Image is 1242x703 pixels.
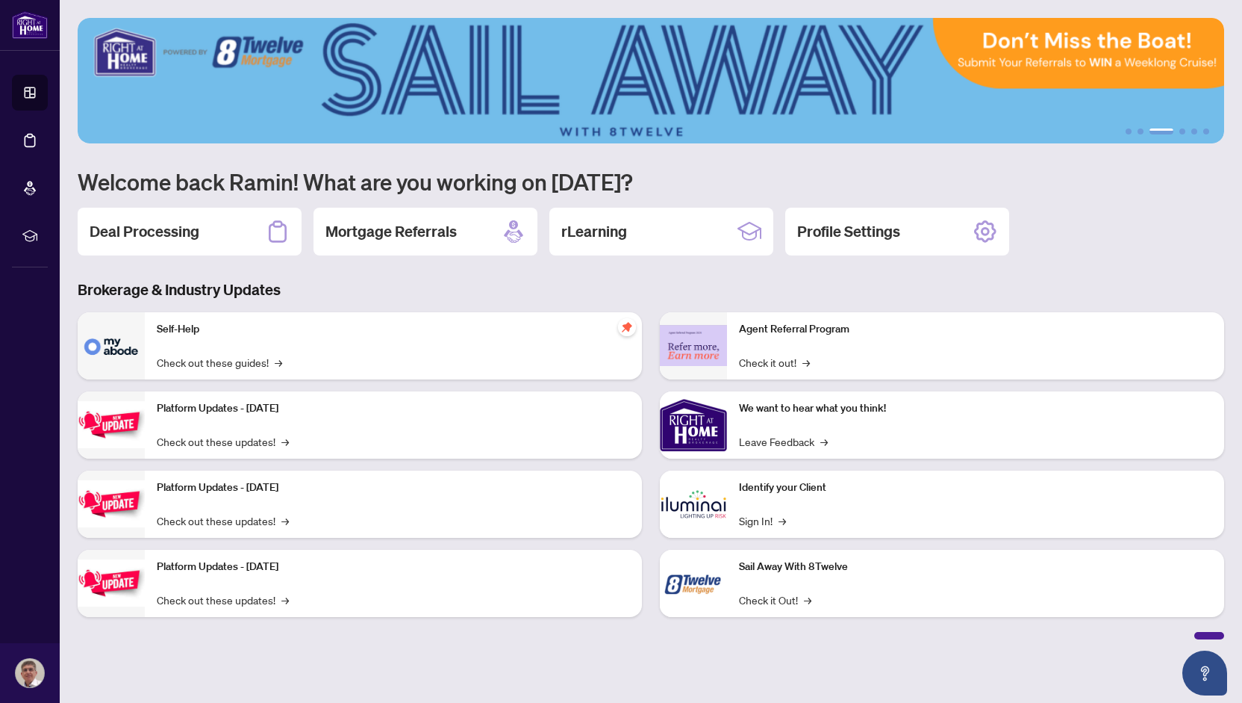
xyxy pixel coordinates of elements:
[281,512,289,529] span: →
[739,512,786,529] a: Sign In!→
[78,167,1224,196] h1: Welcome back Ramin! What are you working on [DATE]?
[739,559,1212,575] p: Sail Away With 8Twelve
[157,559,630,575] p: Platform Updates - [DATE]
[797,221,900,242] h2: Profile Settings
[78,560,145,607] img: Platform Updates - June 23, 2025
[12,11,48,39] img: logo
[739,592,811,608] a: Check it Out!→
[1138,128,1143,134] button: 2
[739,354,810,371] a: Check it out!→
[1203,128,1209,134] button: 6
[78,312,145,380] img: Self-Help
[660,391,727,459] img: We want to hear what you think!
[157,400,630,417] p: Platform Updates - [DATE]
[78,18,1224,143] img: Slide 2
[78,480,145,527] img: Platform Updates - July 8, 2025
[78,401,145,448] img: Platform Updates - July 21, 2025
[16,659,44,687] img: Profile Icon
[275,354,282,371] span: →
[78,279,1224,300] h3: Brokerage & Industry Updates
[802,354,810,371] span: →
[739,400,1212,417] p: We want to hear what you think!
[281,592,289,608] span: →
[281,433,289,450] span: →
[157,321,630,338] p: Self-Help
[820,433,828,450] span: →
[739,480,1212,496] p: Identify your Client
[660,471,727,538] img: Identify your Client
[778,512,786,529] span: →
[325,221,457,242] h2: Mortgage Referrals
[1149,128,1173,134] button: 3
[1126,128,1132,134] button: 1
[157,480,630,496] p: Platform Updates - [DATE]
[618,318,636,336] span: pushpin
[157,433,289,450] a: Check out these updates!→
[660,325,727,366] img: Agent Referral Program
[739,433,828,450] a: Leave Feedback→
[157,512,289,529] a: Check out these updates!→
[739,321,1212,338] p: Agent Referral Program
[804,592,811,608] span: →
[157,354,282,371] a: Check out these guides!→
[90,221,199,242] h2: Deal Processing
[1179,128,1185,134] button: 4
[561,221,627,242] h2: rLearning
[157,592,289,608] a: Check out these updates!→
[660,550,727,617] img: Sail Away With 8Twelve
[1191,128,1197,134] button: 5
[1182,651,1227,696] button: Open asap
